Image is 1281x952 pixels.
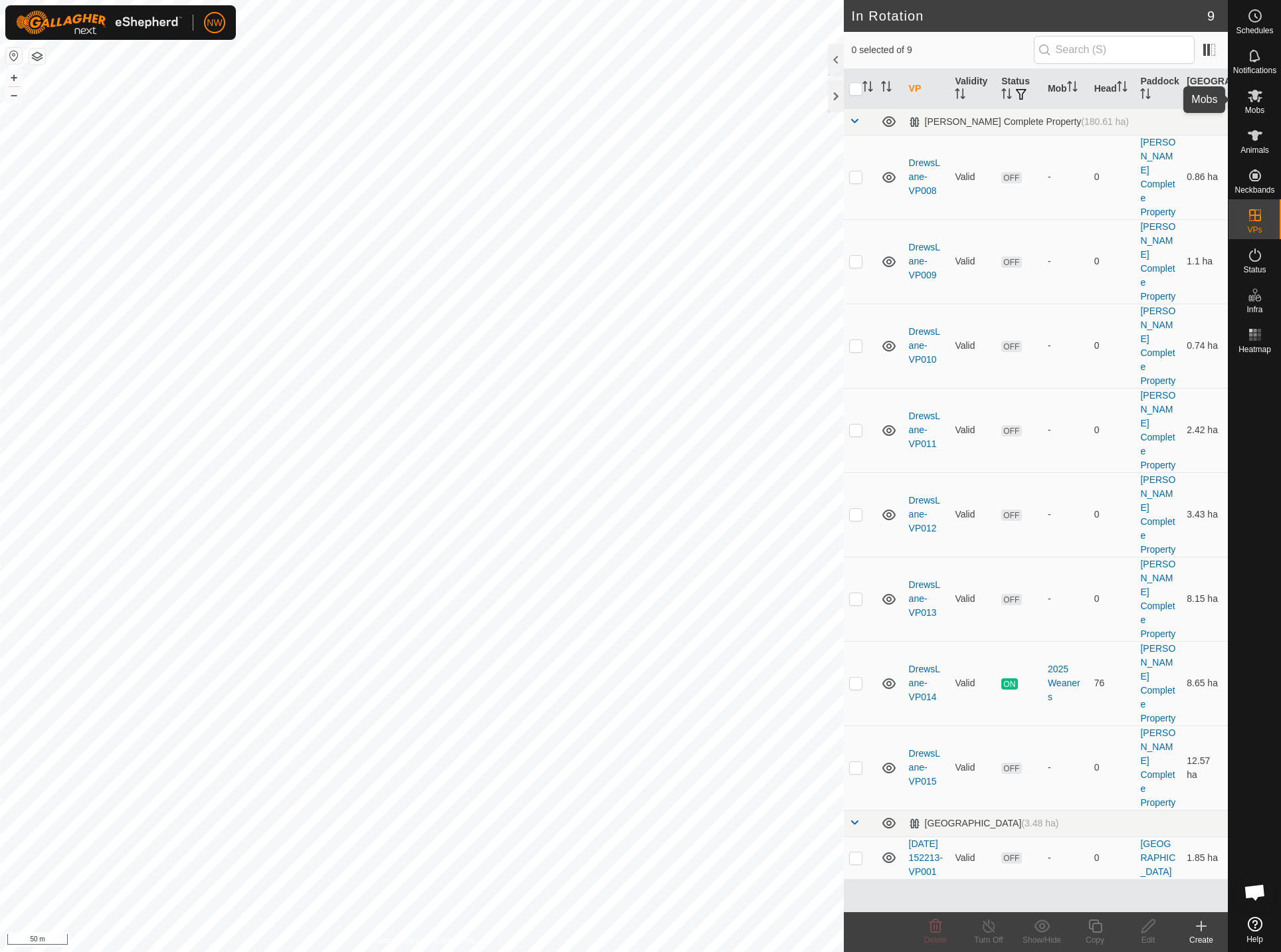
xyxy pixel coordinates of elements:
[1021,818,1058,828] span: (3.48 ha)
[1175,934,1228,946] div: Create
[1247,226,1262,234] span: VPs
[1089,388,1135,472] td: 0
[1001,763,1021,774] span: OFF
[1140,390,1175,470] a: [PERSON_NAME] Complete Property
[1001,852,1021,864] span: OFF
[29,48,45,64] button: Map Layers
[1089,725,1135,810] td: 0
[909,411,940,449] a: DrewsLane-VP011
[1001,594,1021,605] span: OFF
[949,304,996,388] td: Valid
[1246,306,1262,314] span: Infra
[1001,90,1012,101] p-sorticon: Activate to sort
[1181,557,1228,641] td: 8.15 ha
[1048,170,1084,184] div: -
[1001,341,1021,352] span: OFF
[862,83,873,94] p-sorticon: Activate to sort
[852,8,1207,24] h2: In Rotation
[435,935,474,947] a: Contact Us
[1117,83,1128,94] p-sorticon: Activate to sort
[369,935,419,947] a: Privacy Policy
[949,557,996,641] td: Valid
[909,579,940,618] a: DrewsLane-VP013
[1034,36,1195,64] input: Search (S)
[1236,27,1273,35] span: Schedules
[1001,510,1021,521] span: OFF
[1140,643,1175,723] a: [PERSON_NAME] Complete Property
[996,69,1042,109] th: Status
[909,495,940,533] a: DrewsLane-VP012
[909,326,940,365] a: DrewsLane-VP010
[1089,641,1135,725] td: 76
[1246,935,1263,943] span: Help
[909,242,940,280] a: DrewsLane-VP009
[949,725,996,810] td: Valid
[1001,172,1021,183] span: OFF
[1181,135,1228,219] td: 0.86 ha
[1001,256,1021,268] span: OFF
[909,664,940,702] a: DrewsLane-VP014
[924,935,947,945] span: Delete
[1042,69,1089,109] th: Mob
[1245,106,1264,114] span: Mobs
[949,219,996,304] td: Valid
[1048,339,1084,353] div: -
[1089,836,1135,879] td: 0
[1140,90,1151,101] p-sorticon: Activate to sort
[1207,6,1215,26] span: 9
[1181,641,1228,725] td: 8.65 ha
[1207,90,1218,101] p-sorticon: Activate to sort
[904,69,950,109] th: VP
[949,472,996,557] td: Valid
[1048,254,1084,268] div: -
[881,83,892,94] p-sorticon: Activate to sort
[1140,559,1175,639] a: [PERSON_NAME] Complete Property
[962,934,1015,946] div: Turn Off
[1181,725,1228,810] td: 12.57 ha
[1140,474,1175,555] a: [PERSON_NAME] Complete Property
[207,16,222,30] span: NW
[1048,423,1084,437] div: -
[909,818,1059,829] div: [GEOGRAPHIC_DATA]
[1122,934,1175,946] div: Edit
[1089,304,1135,388] td: 0
[1181,69,1228,109] th: [GEOGRAPHIC_DATA] Area
[1140,221,1175,302] a: [PERSON_NAME] Complete Property
[1048,508,1084,522] div: -
[1240,146,1269,154] span: Animals
[1048,662,1084,704] div: 2025 Weaners
[1001,425,1021,436] span: OFF
[1068,934,1122,946] div: Copy
[6,70,22,86] button: +
[1067,83,1078,94] p-sorticon: Activate to sort
[909,838,943,877] a: [DATE] 152213-VP001
[949,836,996,879] td: Valid
[1089,472,1135,557] td: 0
[1181,472,1228,557] td: 3.43 ha
[949,135,996,219] td: Valid
[955,90,965,101] p-sorticon: Activate to sort
[949,69,996,109] th: Validity
[1140,306,1175,386] a: [PERSON_NAME] Complete Property
[1181,304,1228,388] td: 0.74 ha
[1015,934,1068,946] div: Show/Hide
[1234,186,1274,194] span: Neckbands
[1243,266,1266,274] span: Status
[1048,592,1084,606] div: -
[909,157,940,196] a: DrewsLane-VP008
[1238,345,1271,353] span: Heatmap
[1001,678,1017,690] span: ON
[1181,219,1228,304] td: 1.1 ha
[909,116,1129,128] div: [PERSON_NAME] Complete Property
[909,748,940,787] a: DrewsLane-VP015
[949,641,996,725] td: Valid
[1233,66,1276,74] span: Notifications
[1089,135,1135,219] td: 0
[1048,761,1084,775] div: -
[852,43,1034,57] span: 0 selected of 9
[1229,911,1281,949] a: Help
[1181,836,1228,879] td: 1.85 ha
[1235,872,1275,912] div: Open chat
[1089,69,1135,109] th: Head
[16,11,182,35] img: Gallagher Logo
